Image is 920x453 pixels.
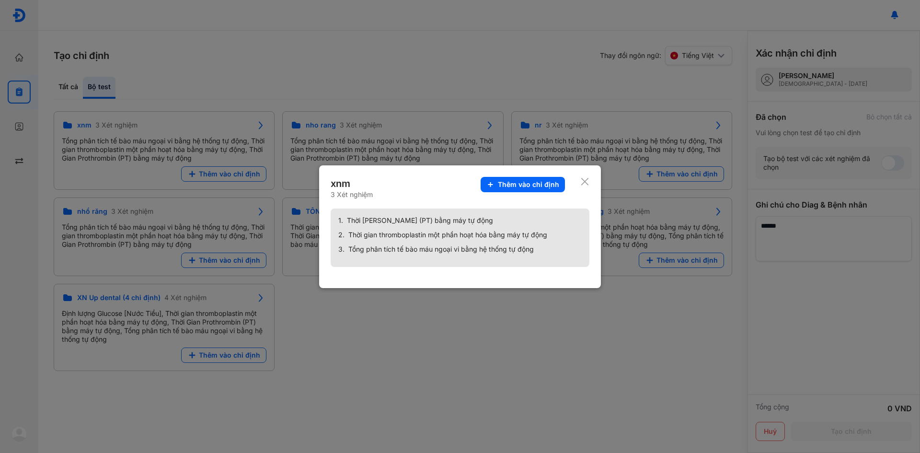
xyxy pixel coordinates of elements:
span: Thêm vào chỉ định [498,180,559,189]
div: xnm [331,177,373,190]
span: Thời [PERSON_NAME] (PT) bằng máy tự động [347,216,493,225]
span: Tổng phân tích tế bào máu ngoại vi bằng hệ thống tự động [348,245,534,254]
button: Thêm vào chỉ định [481,177,565,192]
div: 3 Xét nghiệm [331,190,373,199]
span: 2. [338,231,345,239]
span: Thời gian thromboplastin một phần hoạt hóa bằng máy tự động [348,231,547,239]
span: 3. [338,245,345,254]
span: 1. [338,216,343,225]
